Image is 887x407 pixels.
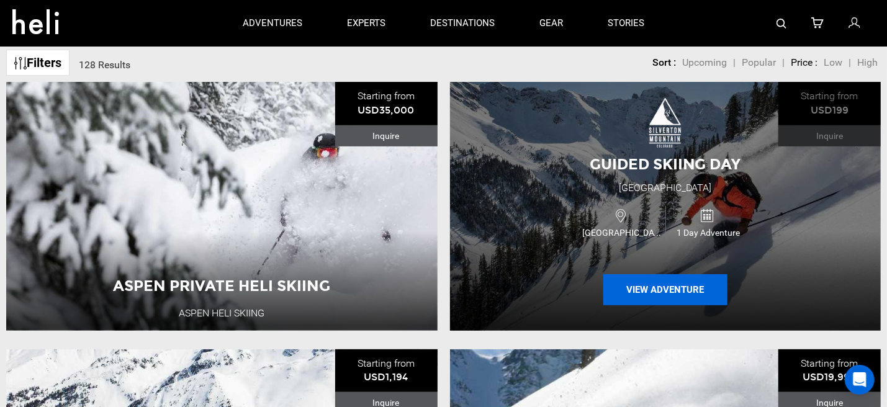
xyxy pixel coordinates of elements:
span: Upcoming [682,56,727,68]
li: | [733,56,736,70]
li: | [782,56,785,70]
li: Sort : [652,56,676,70]
span: [GEOGRAPHIC_DATA] [579,226,665,239]
span: Low [824,56,842,68]
li: | [849,56,851,70]
span: Guided Skiing Day [590,155,741,173]
p: experts [347,17,385,30]
li: Price : [791,56,817,70]
p: destinations [430,17,495,30]
div: Open Intercom Messenger [845,365,875,395]
span: 128 Results [79,59,130,71]
img: btn-icon.svg [14,57,27,69]
span: Popular [742,56,776,68]
span: High [857,56,878,68]
p: adventures [243,17,302,30]
img: search-bar-icon.svg [777,19,786,29]
a: Filters [6,50,70,76]
button: View Adventure [603,274,727,305]
span: 1 Day Adventure [666,226,752,239]
div: [GEOGRAPHIC_DATA] [619,181,712,195]
img: images [649,98,681,148]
